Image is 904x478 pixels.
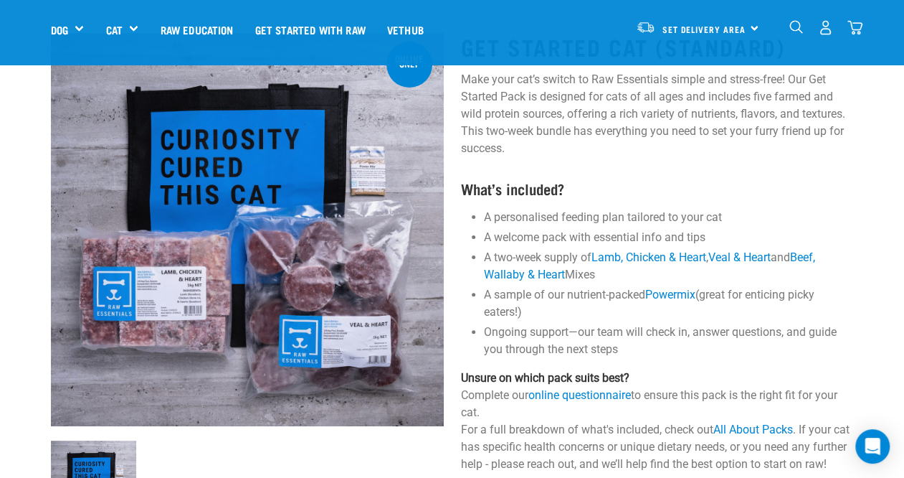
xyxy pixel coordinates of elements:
[708,250,771,264] a: Veal & Heart
[855,429,890,464] div: Open Intercom Messenger
[847,20,862,35] img: home-icon@2x.png
[818,20,833,35] img: user.png
[51,22,68,38] a: Dog
[484,286,854,321] li: A sample of our nutrient-packed (great for enticing picky eaters!)
[105,22,122,38] a: Cat
[713,423,793,436] a: All About Packs
[591,250,706,264] a: Lamb, Chicken & Heart
[789,20,803,34] img: home-icon-1@2x.png
[484,209,854,226] li: A personalised feeding plan tailored to your cat
[484,229,854,246] li: A welcome pack with essential info and tips
[461,71,854,157] p: Make your cat’s switch to Raw Essentials simple and stress-free! Our Get Started Pack is designed...
[51,33,444,426] img: Assortment Of Raw Essential Products For Cats Including, Blue And Black Tote Bag With "Curiosity ...
[461,371,629,385] strong: Unsure on which pack suits best?
[376,1,434,58] a: Vethub
[645,288,695,301] a: Powermix
[662,27,746,32] span: Set Delivery Area
[528,388,631,402] a: online questionnaire
[484,249,854,283] li: A two-week supply of , and Mixes
[244,1,376,58] a: Get started with Raw
[484,324,854,358] li: Ongoing support—our team will check in, answer questions, and guide you through the next steps
[636,21,655,34] img: van-moving.png
[461,370,854,473] p: Complete our to ensure this pack is the right fit for your cat. For a full breakdown of what's in...
[149,1,244,58] a: Raw Education
[461,184,564,192] strong: What’s included?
